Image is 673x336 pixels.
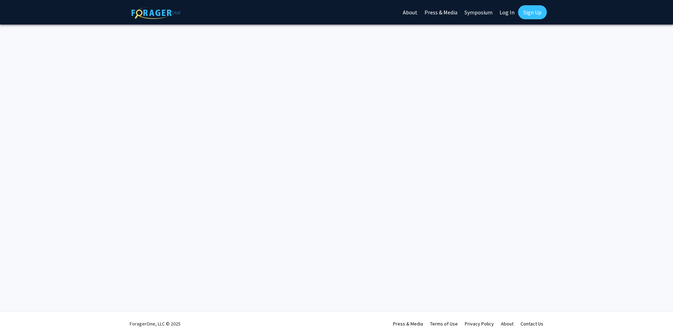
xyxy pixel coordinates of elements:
[521,321,543,327] a: Contact Us
[393,321,423,327] a: Press & Media
[430,321,458,327] a: Terms of Use
[501,321,514,327] a: About
[130,311,181,336] div: ForagerOne, LLC © 2025
[518,5,547,19] a: Sign Up
[465,321,494,327] a: Privacy Policy
[131,7,181,19] img: ForagerOne Logo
